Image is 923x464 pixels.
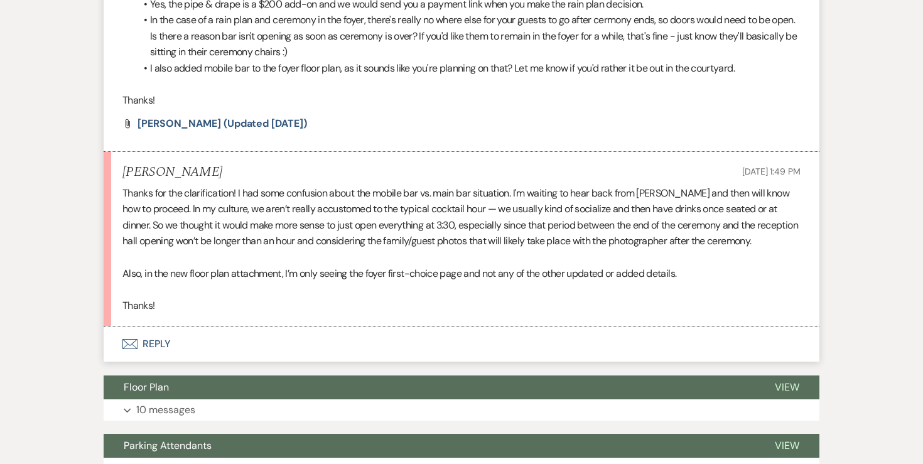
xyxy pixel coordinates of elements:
a: [PERSON_NAME] (updated [DATE]) [138,119,307,129]
span: [DATE] 1:49 PM [742,166,801,177]
span: [PERSON_NAME] (updated [DATE]) [138,117,307,130]
p: Also, in the new floor plan attachment, I’m only seeing the foyer first-choice page and not any o... [122,266,801,282]
button: Floor Plan [104,375,755,399]
span: View [775,380,799,394]
li: In the case of a rain plan and ceremony in the foyer, there's really no where else for your guest... [135,12,801,60]
button: View [755,434,819,458]
button: Parking Attendants [104,434,755,458]
p: Thanks for the clarification! I had some confusion about the mobile bar vs. main bar situation. I... [122,185,801,249]
button: View [755,375,819,399]
span: Floor Plan [124,380,169,394]
button: Reply [104,326,819,362]
h5: [PERSON_NAME] [122,165,222,180]
p: Thanks! [122,92,801,109]
span: Parking Attendants [124,439,212,452]
button: 10 messages [104,399,819,421]
p: 10 messages [136,402,195,418]
p: Thanks! [122,298,801,314]
li: I also added mobile bar to the foyer floor plan, as it sounds like you're planning on that? Let m... [135,60,801,77]
span: View [775,439,799,452]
